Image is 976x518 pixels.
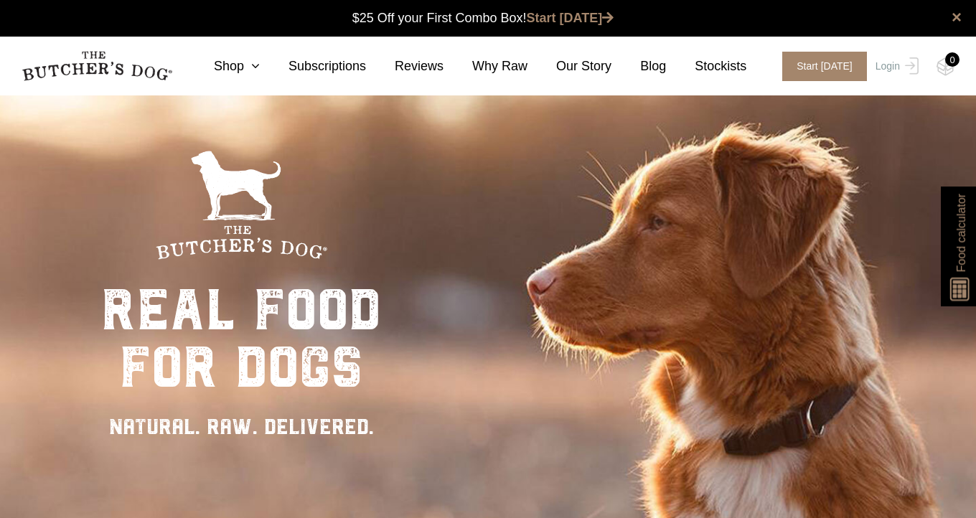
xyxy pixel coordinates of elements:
[101,281,381,396] div: real food for dogs
[952,194,970,272] span: Food calculator
[872,52,919,81] a: Login
[366,57,444,76] a: Reviews
[527,57,611,76] a: Our Story
[768,52,872,81] a: Start [DATE]
[666,57,746,76] a: Stockists
[527,11,614,25] a: Start [DATE]
[945,52,959,67] div: 0
[937,57,954,76] img: TBD_Cart-Empty.png
[185,57,260,76] a: Shop
[444,57,527,76] a: Why Raw
[952,9,962,26] a: close
[260,57,366,76] a: Subscriptions
[782,52,867,81] span: Start [DATE]
[101,410,381,443] div: NATURAL. RAW. DELIVERED.
[611,57,666,76] a: Blog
